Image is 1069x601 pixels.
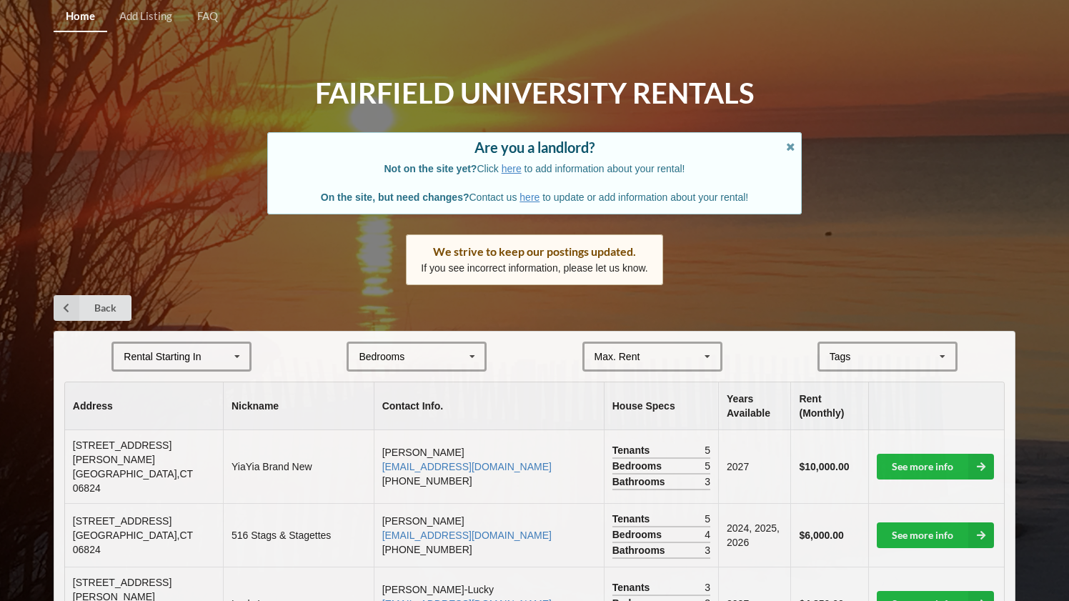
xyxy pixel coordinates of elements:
span: Tenants [612,580,654,595]
a: Home [54,1,107,32]
span: Click to add information about your rental! [384,163,685,174]
a: See more info [877,522,994,548]
td: [PERSON_NAME] [PHONE_NUMBER] [374,503,604,567]
span: 5 [705,512,710,526]
div: Rental Starting In [124,352,201,362]
b: $10,000.00 [799,461,849,472]
th: Rent (Monthly) [790,382,867,430]
div: Are you a landlord? [282,140,787,154]
th: House Specs [604,382,718,430]
td: 2027 [718,430,790,503]
span: 3 [705,475,710,489]
a: Back [54,295,131,321]
span: 3 [705,580,710,595]
a: here [519,192,540,203]
a: [EMAIL_ADDRESS][DOMAIN_NAME] [382,461,552,472]
span: Bathrooms [612,543,669,557]
span: [GEOGRAPHIC_DATA] , CT 06824 [73,468,193,494]
td: 516 Stags & Stagettes [223,503,374,567]
a: FAQ [184,1,229,32]
a: here [502,163,522,174]
td: YiaYia Brand New [223,430,374,503]
td: [PERSON_NAME] [PHONE_NUMBER] [374,430,604,503]
span: 3 [705,543,710,557]
h1: Fairfield University Rentals [315,75,754,111]
b: $6,000.00 [799,530,843,541]
span: 5 [705,459,710,473]
div: Max. Rent [595,352,640,362]
div: We strive to keep our postings updated. [421,244,648,259]
b: Not on the site yet? [384,163,477,174]
span: [STREET_ADDRESS] [73,515,171,527]
span: Tenants [612,512,654,526]
span: Tenants [612,443,654,457]
span: Contact us to update or add information about your rental! [321,192,748,203]
a: See more info [877,454,994,480]
td: 2024, 2025, 2026 [718,503,790,567]
a: [EMAIL_ADDRESS][DOMAIN_NAME] [382,530,552,541]
div: Tags [826,349,872,365]
th: Contact Info. [374,382,604,430]
p: If you see incorrect information, please let us know. [421,261,648,275]
span: 5 [705,443,710,457]
span: [GEOGRAPHIC_DATA] , CT 06824 [73,530,193,555]
th: Address [65,382,223,430]
span: Bathrooms [612,475,669,489]
span: Bedrooms [612,527,665,542]
span: 4 [705,527,710,542]
b: On the site, but need changes? [321,192,469,203]
div: Bedrooms [359,352,404,362]
th: Years Available [718,382,790,430]
th: Nickname [223,382,374,430]
span: [STREET_ADDRESS][PERSON_NAME] [73,439,171,465]
a: Add Listing [107,1,184,32]
span: Bedrooms [612,459,665,473]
